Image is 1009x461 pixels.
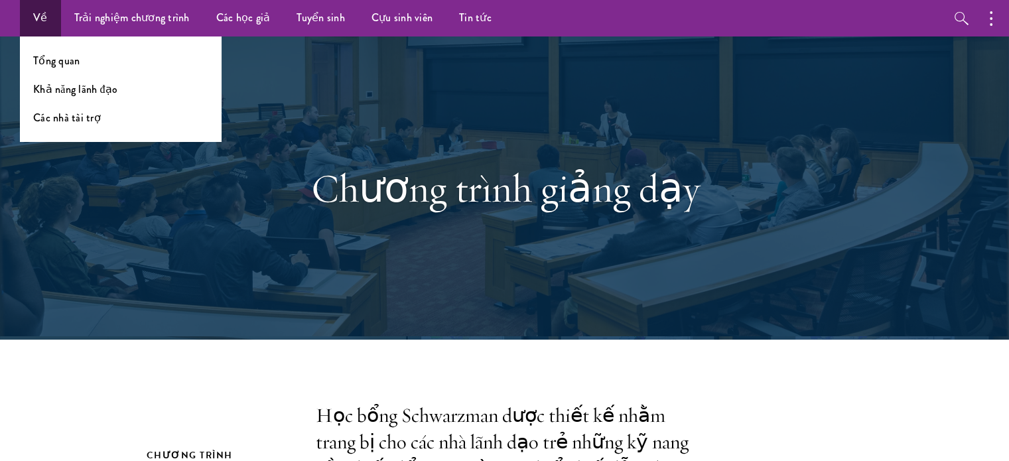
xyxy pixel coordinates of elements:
[33,10,48,25] font: Về
[33,53,80,68] a: Tổng quan
[33,110,101,125] a: Các nhà tài trợ
[459,10,492,25] font: Tin tức
[216,10,271,25] font: Các học giả
[371,10,433,25] font: Cựu sinh viên
[33,82,117,97] a: Khả năng lãnh đạo
[74,10,190,25] font: Trải nghiệm chương trình
[310,163,699,213] font: Chương trình giảng dạy
[297,10,345,25] font: Tuyển sinh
